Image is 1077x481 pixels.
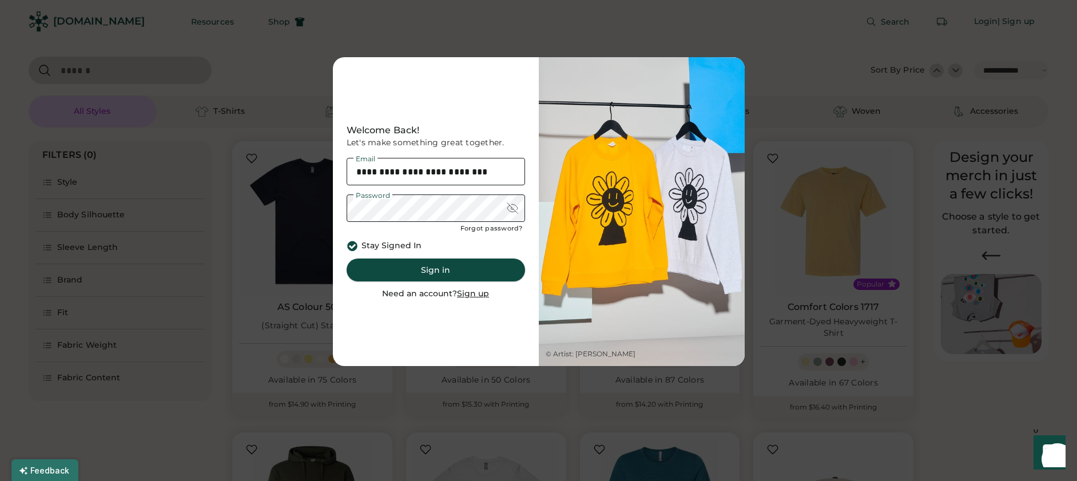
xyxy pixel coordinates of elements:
[457,288,489,299] u: Sign up
[539,57,745,366] img: Web-Rendered_Studio-51sRGB.jpg
[546,349,635,359] div: © Artist: [PERSON_NAME]
[353,192,392,199] div: Password
[460,224,523,233] div: Forgot password?
[382,288,489,300] div: Need an account?
[347,124,525,137] div: Welcome Back!
[347,137,525,149] div: Let's make something great together.
[1023,430,1072,479] iframe: Front Chat
[361,240,422,252] div: Stay Signed In
[353,156,377,162] div: Email
[347,259,525,281] button: Sign in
